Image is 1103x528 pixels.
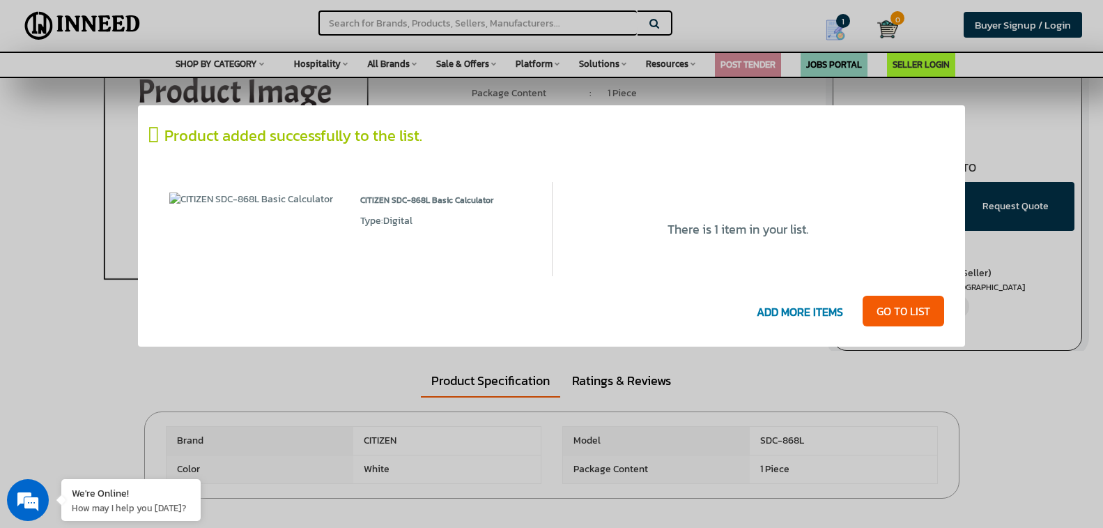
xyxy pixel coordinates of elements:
span: We're online! [81,176,192,317]
span: Type:Digital [360,213,412,228]
a: GO T0 LIST [863,296,944,326]
img: salesiqlogo_leal7QplfZFryJ6FIlVepeu7OftD7mt8q6exU6-34PB8prfIgodN67KcxXM9Y7JQ_.png [96,366,106,375]
img: logo_Zg8I0qSkbAqR2WFHt3p6CTuqpyXMFPubPcD2OT02zFN43Cy9FUNNG3NEPhM_Q1qe_.png [24,84,59,91]
span: CITIZEN SDC-868L Basic Calculator [360,193,530,214]
div: We're Online! [72,486,190,499]
img: CITIZEN SDC-868L Basic Calculator [169,193,339,206]
span: ADD MORE ITEMS [750,299,850,327]
span: There is 1 item in your list. [668,220,808,239]
textarea: Type your message and hit 'Enter' [7,381,265,430]
em: Driven by SalesIQ [109,365,177,375]
div: Minimize live chat window [229,7,262,40]
span: Product added successfully to the list. [164,124,422,147]
p: How may I help you today? [72,501,190,514]
div: Chat with us now [72,78,234,96]
span: ADD MORE ITEMS [739,299,861,327]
